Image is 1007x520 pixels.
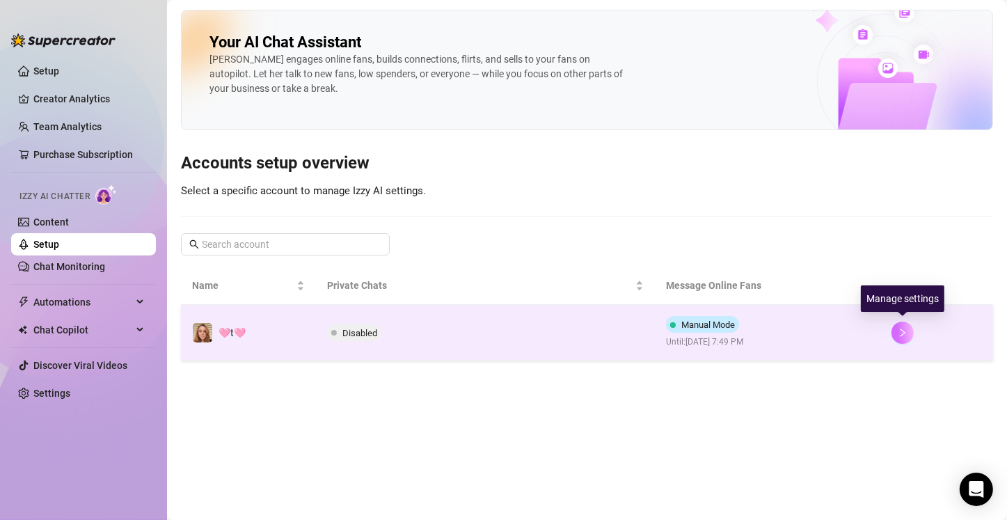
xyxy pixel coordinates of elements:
a: Creator Analytics [33,88,145,110]
a: Team Analytics [33,121,102,132]
h2: Your AI Chat Assistant [209,33,361,52]
h3: Accounts setup overview [181,152,993,175]
th: Name [181,267,316,305]
input: Search account [202,237,370,252]
span: search [189,239,199,249]
img: 🩷t🩷 [193,323,212,342]
span: Disabled [342,328,377,338]
a: Discover Viral Videos [33,360,127,371]
a: Content [33,216,69,228]
img: logo-BBDzfeDw.svg [11,33,116,47]
div: [PERSON_NAME] engages online fans, builds connections, flirts, and sells to your fans on autopilo... [209,52,627,96]
a: Setup [33,65,59,77]
span: Manual Mode [681,320,735,330]
span: Until: [DATE] 7:49 PM [666,336,745,349]
a: Settings [33,388,70,399]
span: Chat Copilot [33,319,132,341]
span: right [898,328,907,338]
span: Private Chats [327,278,632,293]
span: Name [192,278,294,293]
span: Automations [33,291,132,313]
span: Izzy AI Chatter [19,190,90,203]
th: Private Chats [316,267,654,305]
span: thunderbolt [18,297,29,308]
a: Purchase Subscription [33,143,145,166]
button: right [891,322,914,344]
th: Message Online Fans [655,267,880,305]
img: Chat Copilot [18,325,27,335]
a: Setup [33,239,59,250]
div: Manage settings [861,285,944,312]
div: Open Intercom Messenger [960,473,993,506]
span: 🩷t🩷 [219,327,246,338]
a: Chat Monitoring [33,261,105,272]
span: Select a specific account to manage Izzy AI settings. [181,184,426,197]
img: AI Chatter [95,184,117,205]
